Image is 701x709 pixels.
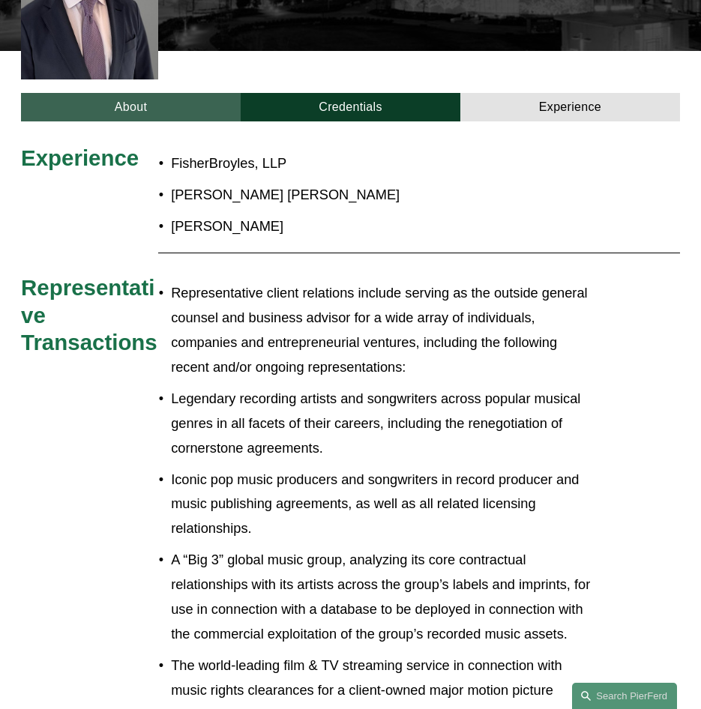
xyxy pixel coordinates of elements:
[171,214,598,239] p: [PERSON_NAME]
[171,468,598,542] p: Iconic pop music producers and songwriters in record producer and music publishing agreements, as...
[241,93,460,121] a: Credentials
[21,145,139,170] span: Experience
[572,683,677,709] a: Search this site
[21,93,241,121] a: About
[171,548,598,646] p: A “Big 3” global music group, analyzing its core contractual relationships with its artists acros...
[171,183,598,208] p: [PERSON_NAME] [PERSON_NAME]
[21,275,157,354] span: Representative Transactions
[171,281,598,379] p: Representative client relations include serving as the outside general counsel and business advis...
[171,151,598,176] p: FisherBroyles, LLP
[460,93,680,121] a: Experience
[171,387,598,461] p: Legendary recording artists and songwriters across popular musical genres in all facets of their ...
